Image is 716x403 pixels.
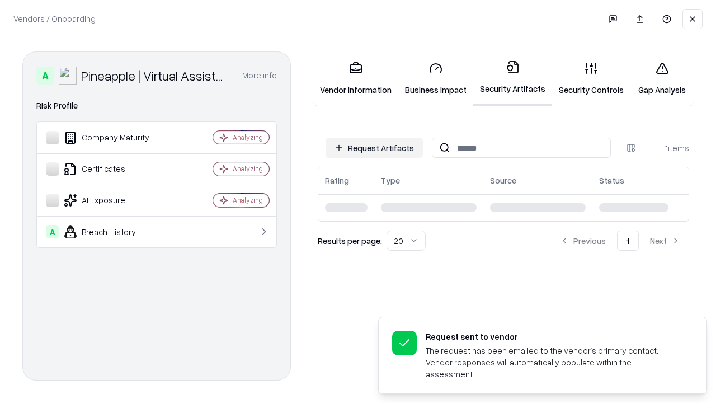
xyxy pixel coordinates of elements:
div: Analyzing [233,164,263,174]
div: Status [599,175,624,186]
a: Security Artifacts [473,51,552,106]
div: Pineapple | Virtual Assistant Agency [81,67,229,85]
button: 1 [617,231,639,251]
button: More info [242,65,277,86]
div: Analyzing [233,195,263,205]
div: Request sent to vendor [426,331,680,343]
div: Rating [325,175,349,186]
div: The request has been emailed to the vendor’s primary contact. Vendor responses will automatically... [426,345,680,380]
div: Analyzing [233,133,263,142]
a: Business Impact [398,53,473,105]
div: Source [490,175,516,186]
nav: pagination [551,231,689,251]
div: Breach History [46,225,180,238]
a: Security Controls [552,53,630,105]
button: Request Artifacts [326,138,423,158]
p: Results per page: [318,235,382,247]
div: A [46,225,59,238]
div: Type [381,175,400,186]
div: Company Maturity [46,131,180,144]
p: Vendors / Onboarding [13,13,96,25]
div: AI Exposure [46,194,180,207]
div: 1 items [644,142,689,154]
img: Pineapple | Virtual Assistant Agency [59,67,77,85]
div: Certificates [46,162,180,176]
a: Gap Analysis [630,53,694,105]
div: A [36,67,54,85]
a: Vendor Information [313,53,398,105]
div: Risk Profile [36,99,277,113]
